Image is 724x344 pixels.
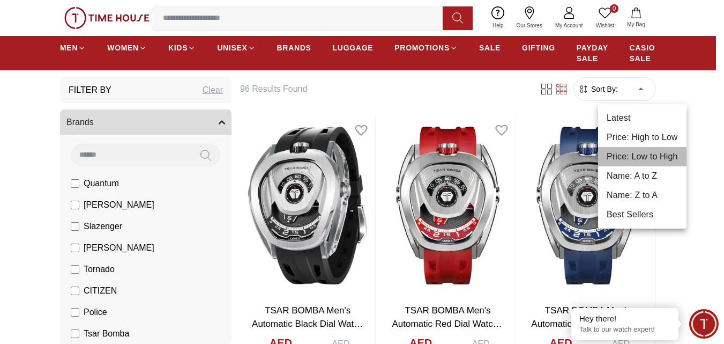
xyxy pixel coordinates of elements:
[598,108,686,128] li: Latest
[598,186,686,205] li: Name: Z to A
[598,147,686,166] li: Price: Low to High
[598,128,686,147] li: Price: High to Low
[598,166,686,186] li: Name: A to Z
[579,325,670,334] p: Talk to our watch expert!
[689,309,719,339] div: Chat Widget
[579,313,670,324] div: Hey there!
[598,205,686,224] li: Best Sellers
